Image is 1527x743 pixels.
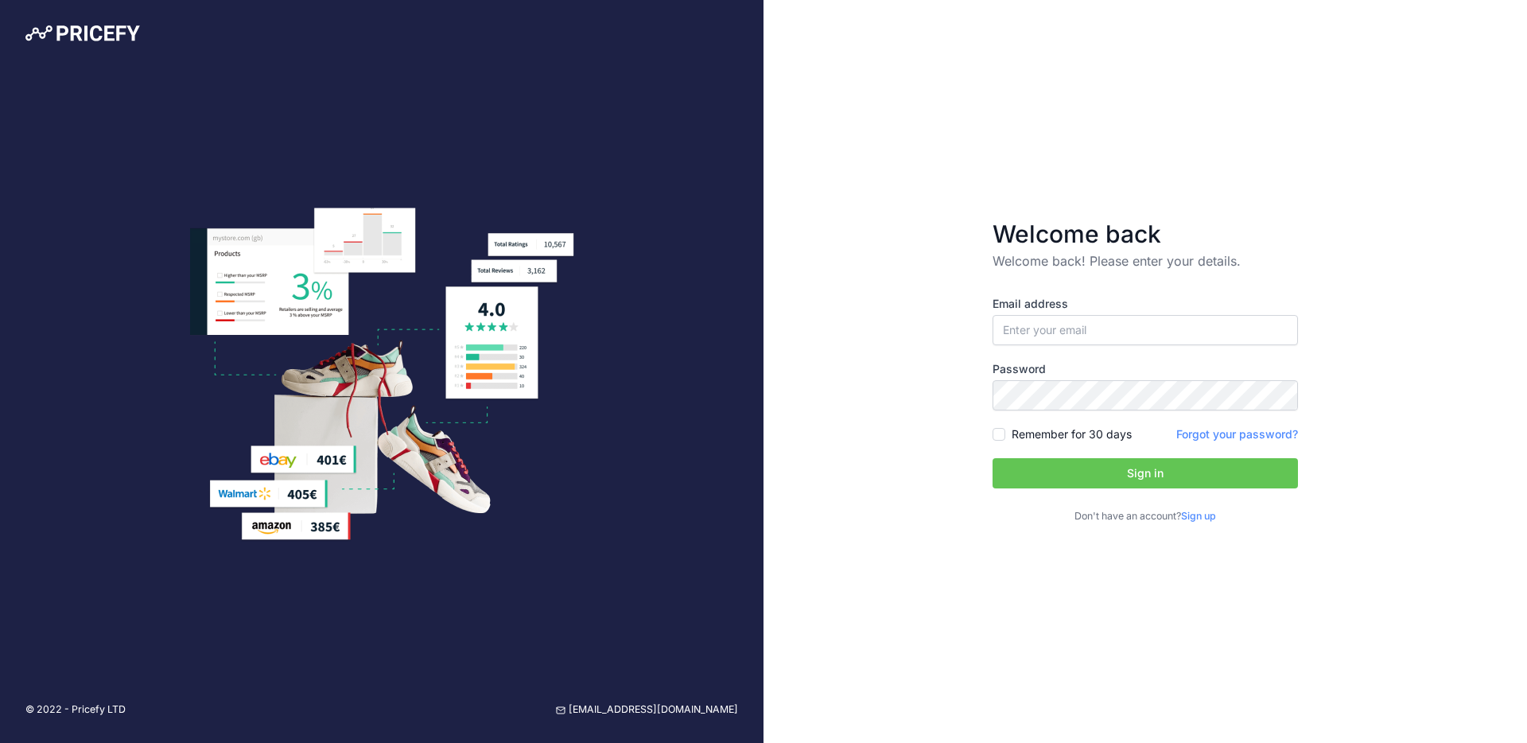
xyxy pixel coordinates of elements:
[25,702,126,718] p: © 2022 - Pricefy LTD
[1181,510,1216,522] a: Sign up
[993,251,1298,270] p: Welcome back! Please enter your details.
[993,361,1298,377] label: Password
[993,458,1298,488] button: Sign in
[993,315,1298,345] input: Enter your email
[1176,427,1298,441] a: Forgot your password?
[993,509,1298,524] p: Don't have an account?
[1012,426,1132,442] label: Remember for 30 days
[556,702,738,718] a: [EMAIL_ADDRESS][DOMAIN_NAME]
[993,296,1298,312] label: Email address
[993,220,1298,248] h3: Welcome back
[25,25,140,41] img: Pricefy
